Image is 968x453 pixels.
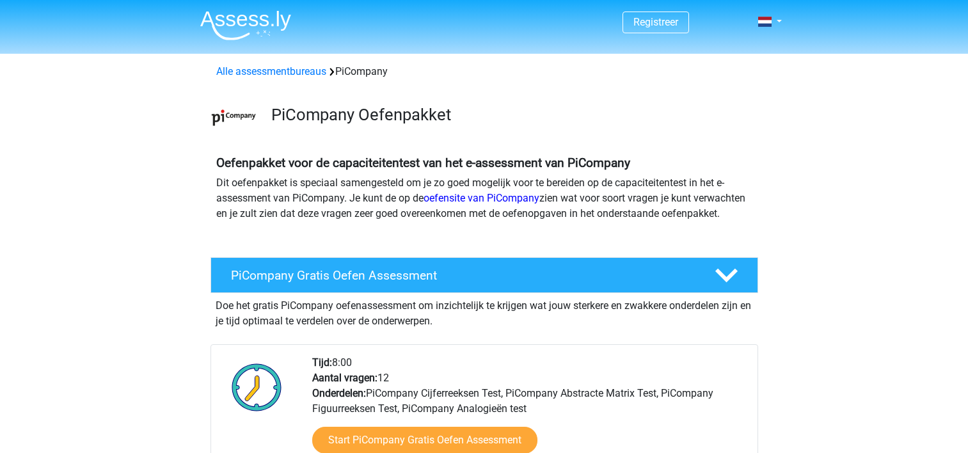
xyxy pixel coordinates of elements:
[424,192,539,204] a: oefensite van PiCompany
[271,105,748,125] h3: PiCompany Oefenpakket
[633,16,678,28] a: Registreer
[205,257,763,293] a: PiCompany Gratis Oefen Assessment
[216,65,326,77] a: Alle assessmentbureaus
[216,155,630,170] b: Oefenpakket voor de capaciteitentest van het e-assessment van PiCompany
[312,372,377,384] b: Aantal vragen:
[231,268,694,283] h4: PiCompany Gratis Oefen Assessment
[312,356,332,369] b: Tijd:
[211,64,758,79] div: PiCompany
[210,293,758,329] div: Doe het gratis PiCompany oefenassessment om inzichtelijk te krijgen wat jouw sterkere en zwakkere...
[216,175,752,221] p: Dit oefenpakket is speciaal samengesteld om je zo goed mogelijk voor te bereiden op de capaciteit...
[211,95,257,140] img: picompany.png
[312,387,366,399] b: Onderdelen:
[200,10,291,40] img: Assessly
[225,355,289,419] img: Klok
